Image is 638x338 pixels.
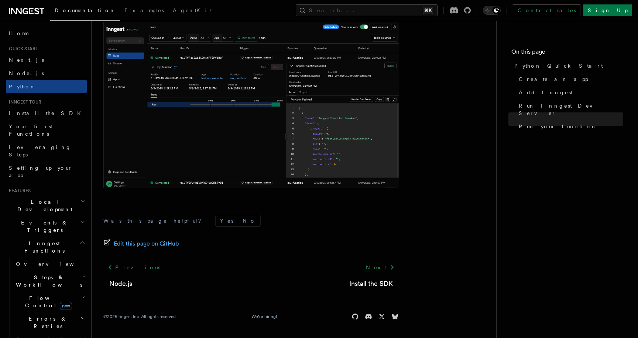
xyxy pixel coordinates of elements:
a: Add Inngest [516,86,623,99]
a: Run your function [516,120,623,133]
a: Edit this page on GitHub [103,239,179,249]
span: Edit this page on GitHub [114,239,179,249]
a: Leveraging Steps [6,141,87,161]
a: Previous [103,261,164,274]
span: Errors & Retries [13,315,80,330]
a: Python Quick Start [511,59,623,72]
span: Your first Functions [9,124,53,137]
a: Next.js [6,53,87,67]
a: Setting up your app [6,161,87,182]
a: Overview [13,257,87,271]
button: Flow Controlnew [13,291,87,312]
a: Install the SDK [6,107,87,120]
a: Next [361,261,399,274]
a: Examples [120,2,168,20]
a: Node.js [6,67,87,80]
span: Python Quick Start [514,62,603,70]
span: Next.js [9,57,44,63]
span: Events & Triggers [6,219,80,234]
kbd: ⌘K [423,7,433,14]
span: Setting up your app [9,165,72,178]
button: Inngest Functions [6,237,87,257]
span: Overview [16,261,92,267]
span: Examples [124,7,164,13]
a: Contact sales [513,4,580,16]
span: Python [9,84,36,89]
span: Quick start [6,46,38,52]
a: Create an app [516,72,623,86]
span: Inngest tour [6,99,41,105]
button: Yes [216,215,238,226]
a: Documentation [50,2,120,21]
span: Documentation [55,7,116,13]
button: Events & Triggers [6,216,87,237]
button: Search...⌘K [296,4,438,16]
span: Leveraging Steps [9,144,71,158]
a: Install the SDK [349,278,393,289]
span: Create an app [519,75,588,83]
a: Sign Up [583,4,632,16]
button: Errors & Retries [13,312,87,333]
span: Steps & Workflows [13,274,82,288]
span: Node.js [9,70,44,76]
p: Was this page helpful? [103,217,206,224]
a: Run Inngest Dev Server [516,99,623,120]
img: quick-start-run.png [103,22,399,188]
div: © 2025 Inngest Inc. All rights reserved. [103,314,177,320]
span: Inngest Functions [6,240,80,254]
button: Steps & Workflows [13,271,87,291]
span: Local Development [6,198,80,213]
span: new [60,302,72,310]
span: Install the SDK [9,110,85,116]
button: Local Development [6,195,87,216]
a: Home [6,27,87,40]
span: Run Inngest Dev Server [519,102,623,117]
button: No [238,215,260,226]
span: AgentKit [173,7,212,13]
span: Add Inngest [519,89,573,96]
span: Home [9,30,30,37]
h4: On this page [511,47,623,59]
a: AgentKit [168,2,216,20]
button: Toggle dark mode [483,6,501,15]
a: Node.js [109,278,132,289]
a: We're hiring! [251,314,277,320]
a: Python [6,80,87,93]
a: Your first Functions [6,120,87,141]
span: Features [6,188,31,194]
span: Flow Control [13,294,81,309]
span: Run your function [519,123,597,130]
